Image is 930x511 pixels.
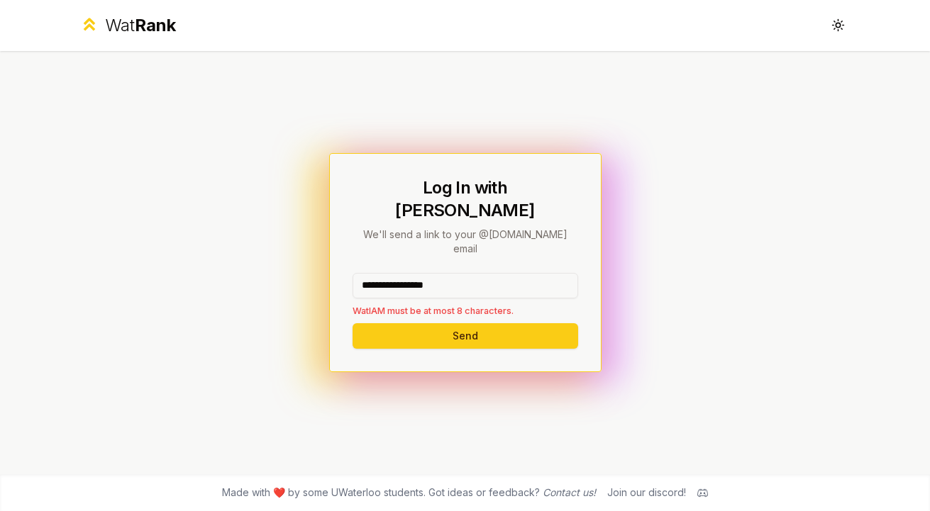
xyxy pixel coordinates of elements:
[135,15,176,35] span: Rank
[353,176,578,222] h1: Log In with [PERSON_NAME]
[353,304,578,318] p: WatIAM must be at most 8 characters.
[353,323,578,349] button: Send
[79,14,177,37] a: WatRank
[222,485,596,500] span: Made with ❤️ by some UWaterloo students. Got ideas or feedback?
[353,228,578,256] p: We'll send a link to your @[DOMAIN_NAME] email
[105,14,176,37] div: Wat
[543,486,596,498] a: Contact us!
[607,485,686,500] div: Join our discord!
